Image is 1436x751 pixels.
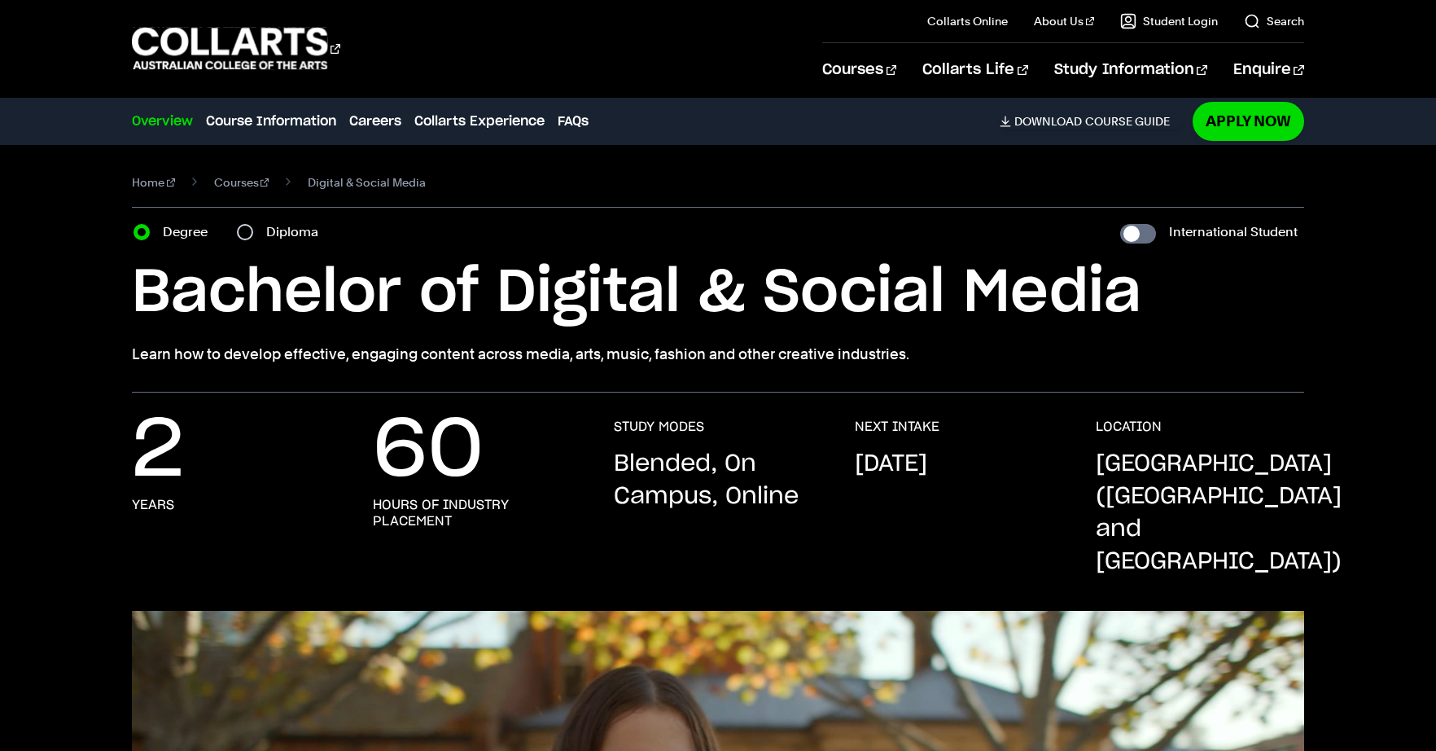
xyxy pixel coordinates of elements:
[132,497,174,513] h3: years
[614,419,704,435] h3: STUDY MODES
[132,257,1304,330] h1: Bachelor of Digital & Social Media
[1034,13,1094,29] a: About Us
[1169,221,1298,244] label: International Student
[206,112,336,131] a: Course Information
[822,43,896,97] a: Courses
[614,448,822,513] p: Blended, On Campus, Online
[349,112,401,131] a: Careers
[132,343,1304,366] p: Learn how to develop effective, engaging content across media, arts, music, fashion and other cre...
[855,448,927,481] p: [DATE]
[1000,114,1183,129] a: DownloadCourse Guide
[855,419,939,435] h3: NEXT INTAKE
[1233,43,1304,97] a: Enquire
[1014,114,1082,129] span: Download
[132,419,184,484] p: 2
[132,25,340,72] div: Go to homepage
[1120,13,1218,29] a: Student Login
[414,112,545,131] a: Collarts Experience
[558,112,589,131] a: FAQs
[132,112,193,131] a: Overview
[1096,448,1342,578] p: [GEOGRAPHIC_DATA] ([GEOGRAPHIC_DATA] and [GEOGRAPHIC_DATA])
[1096,419,1162,435] h3: LOCATION
[308,171,426,194] span: Digital & Social Media
[1054,43,1207,97] a: Study Information
[373,497,581,529] h3: hours of industry placement
[1193,102,1304,140] a: Apply Now
[163,221,217,244] label: Degree
[132,171,175,194] a: Home
[266,221,328,244] label: Diploma
[927,13,1008,29] a: Collarts Online
[1244,13,1304,29] a: Search
[214,171,269,194] a: Courses
[373,419,484,484] p: 60
[922,43,1027,97] a: Collarts Life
